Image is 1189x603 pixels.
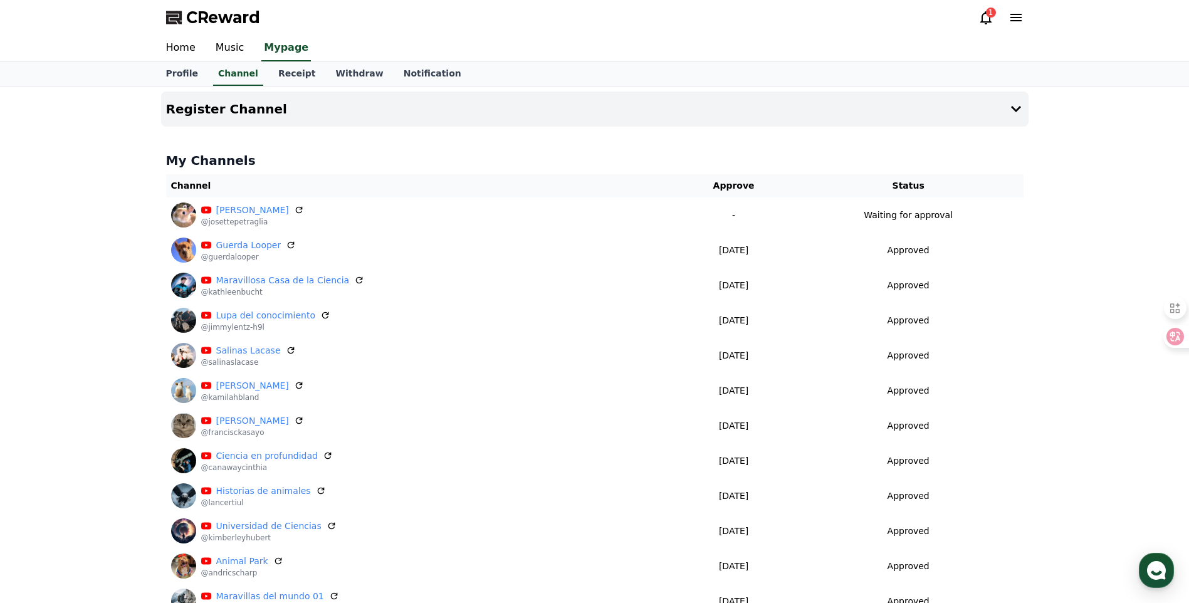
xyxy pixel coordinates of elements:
[216,204,289,217] a: [PERSON_NAME]
[171,308,196,333] img: Lupa del conocimiento
[978,10,993,25] a: 1
[679,209,788,222] p: -
[171,238,196,263] img: Guerda Looper
[679,279,788,292] p: [DATE]
[201,498,326,508] p: @lancertiul
[864,209,953,222] p: Waiting for approval
[201,357,296,367] p: @salinaslacase
[325,62,393,86] a: Withdraw
[201,427,304,438] p: @francisckasayo
[216,555,268,568] a: Animal Park
[986,8,996,18] div: 1
[679,525,788,538] p: [DATE]
[201,463,333,473] p: @canawaycinthia
[679,490,788,503] p: [DATE]
[679,419,788,433] p: [DATE]
[888,560,930,573] p: Approved
[679,454,788,468] p: [DATE]
[794,174,1024,197] th: Status
[216,274,350,287] a: Maravillosa Casa de la Ciencia
[679,349,788,362] p: [DATE]
[171,273,196,298] img: Maravillosa Casa de la Ciencia
[216,344,281,357] a: Salinas Lacase
[156,35,206,61] a: Home
[171,343,196,368] img: Salinas Lacase
[166,8,260,28] a: CReward
[201,533,337,543] p: @kimberleyhubert
[201,287,365,297] p: @kathleenbucht
[674,174,794,197] th: Approve
[888,525,930,538] p: Approved
[216,239,281,252] a: Guerda Looper
[166,102,287,116] h4: Register Channel
[201,568,283,578] p: @andricscharp
[394,62,471,86] a: Notification
[679,384,788,397] p: [DATE]
[171,483,196,508] img: Historias de animales
[888,279,930,292] p: Approved
[888,314,930,327] p: Approved
[216,485,311,498] a: Historias de animales
[166,152,1024,169] h4: My Channels
[201,322,331,332] p: @jimmylentz-h9l
[888,490,930,503] p: Approved
[261,35,311,61] a: Mypage
[213,62,263,86] a: Channel
[171,553,196,579] img: Animal Park
[679,560,788,573] p: [DATE]
[216,379,289,392] a: [PERSON_NAME]
[216,590,324,603] a: Maravillas del mundo 01
[888,244,930,257] p: Approved
[201,217,304,227] p: @josettepetraglia
[171,413,196,438] img: Franciscka Sayo
[268,62,326,86] a: Receipt
[679,244,788,257] p: [DATE]
[171,448,196,473] img: Ciencia en profundidad
[201,252,296,262] p: @guerdalooper
[888,349,930,362] p: Approved
[161,92,1029,127] button: Register Channel
[156,62,208,86] a: Profile
[216,520,322,533] a: Universidad de Ciencias
[171,202,196,228] img: Josette Petraglia
[888,454,930,468] p: Approved
[216,309,316,322] a: Lupa del conocimiento
[186,8,260,28] span: CReward
[166,174,674,197] th: Channel
[201,392,304,402] p: @kamilahbland
[216,449,318,463] a: Ciencia en profundidad
[171,378,196,403] img: Kamilah Bland
[679,314,788,327] p: [DATE]
[888,384,930,397] p: Approved
[171,518,196,543] img: Universidad de Ciencias
[216,414,289,427] a: [PERSON_NAME]
[206,35,254,61] a: Music
[888,419,930,433] p: Approved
